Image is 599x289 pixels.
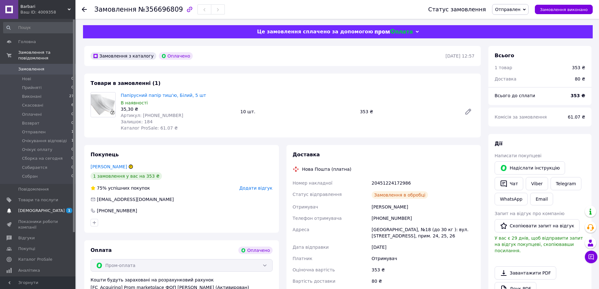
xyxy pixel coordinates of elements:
[18,235,35,241] span: Відгуки
[71,112,74,117] span: 0
[18,268,40,273] span: Аналітика
[97,197,174,202] span: [EMAIL_ADDRESS][DOMAIN_NAME]
[535,5,593,14] button: Замовлення виконано
[293,279,336,284] span: Вартість доставки
[94,6,136,13] span: Замовлення
[91,52,156,60] div: Замовлення з каталогу
[18,246,35,252] span: Покупці
[571,72,589,86] div: 80 ₴
[370,201,476,213] div: [PERSON_NAME]
[22,138,67,144] span: Очікування відповіді
[257,29,373,35] span: Це замовлення сплачено за допомогою
[22,120,39,126] span: Возврат
[121,113,183,118] span: Артикул: [PHONE_NUMBER]
[495,141,502,147] span: Дії
[551,177,581,190] a: Telegram
[82,6,87,13] div: Повернутися назад
[3,22,74,33] input: Пошук
[71,147,74,153] span: 0
[495,65,512,70] span: 1 товар
[121,125,178,131] span: Каталог ProSale: 61.07 ₴
[238,107,357,116] div: 10 шт.
[121,119,153,124] span: Залишок: 184
[138,6,183,13] span: №356696809
[495,7,520,12] span: Отправлен
[495,53,514,58] span: Всього
[91,185,150,191] div: успішних покупок
[22,129,46,135] span: Отправлен
[22,147,52,153] span: Очікує оплату
[20,9,75,15] div: Ваш ID: 4009358
[372,191,428,199] div: Замовлення в обробці
[97,186,107,191] span: 75%
[22,165,47,170] span: Собирается
[159,52,193,60] div: Оплачено
[18,197,58,203] span: Товари та послуги
[18,39,36,45] span: Головна
[495,76,516,81] span: Доставка
[495,211,564,216] span: Запит на відгук про компанію
[22,112,42,117] span: Оплачені
[585,251,597,263] button: Чат з покупцем
[293,181,333,186] span: Номер накладної
[370,253,476,264] div: Отримувач
[20,4,68,9] span: Barbari
[293,245,329,250] span: Дата відправки
[22,85,42,91] span: Прийняті
[293,216,342,221] span: Телефон отримувача
[238,247,272,254] div: Оплачено
[121,100,148,105] span: В наявності
[446,53,474,58] time: [DATE] 12:57
[22,103,43,108] span: Скасовані
[495,161,565,175] button: Надіслати інструкцію
[370,177,476,189] div: 20451224172986
[495,153,541,158] span: Написати покупцеві
[18,50,75,61] span: Замовлення та повідомлення
[370,213,476,224] div: [PHONE_NUMBER]
[18,219,58,230] span: Показники роботи компанії
[71,76,74,82] span: 0
[495,193,528,205] a: WhatsApp
[526,177,548,190] a: Viber
[121,106,235,112] div: 35,30 ₴
[568,114,585,119] span: 61.07 ₴
[71,165,74,170] span: 0
[96,208,138,214] div: [PHONE_NUMBER]
[71,120,74,126] span: 0
[66,208,72,213] span: 1
[18,208,65,214] span: [DEMOGRAPHIC_DATA]
[495,93,535,98] span: Всього до сплати
[293,204,318,209] span: Отримувач
[22,174,38,179] span: Собран
[91,164,127,169] a: [PERSON_NAME]
[495,177,523,190] button: Чат
[370,264,476,275] div: 353 ₴
[18,186,49,192] span: Повідомлення
[69,94,74,99] span: 27
[358,107,459,116] div: 353 ₴
[293,227,309,232] span: Адреса
[370,242,476,253] div: [DATE]
[71,129,74,135] span: 1
[495,266,556,280] a: Завантажити PDF
[293,256,313,261] span: Платник
[370,224,476,242] div: [GEOGRAPHIC_DATA], №18 (до 30 кг ): вул. [STREET_ADDRESS], прим. 24, 25, 26
[370,275,476,287] div: 80 ₴
[495,236,583,253] span: У вас є 29 днів, щоб відправити запит на відгук покупцеві, скопіювавши посилання.
[293,267,335,272] span: Оціночна вартість
[22,94,42,99] span: Виконані
[91,247,112,253] span: Оплата
[239,186,272,191] span: Додати відгук
[71,156,74,161] span: 0
[22,76,31,82] span: Нові
[495,114,547,119] span: Комісія за замовлення
[71,138,74,144] span: 1
[71,174,74,179] span: 0
[375,29,413,35] img: evopay logo
[91,94,115,115] img: Папірусний папір тиш'ю, Білий, 5 шт
[71,103,74,108] span: 6
[301,166,353,172] div: Нова Пошта (платна)
[293,152,320,158] span: Доставка
[428,6,486,13] div: Статус замовлення
[18,66,44,72] span: Замовлення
